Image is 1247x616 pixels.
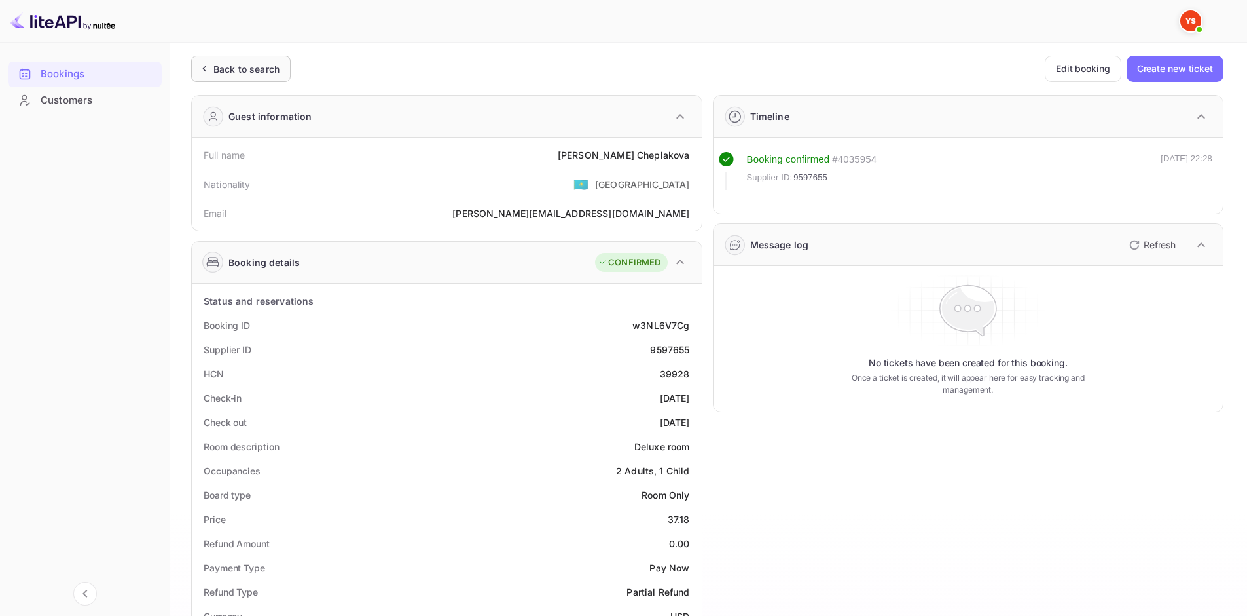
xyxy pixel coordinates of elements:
div: Email [204,206,226,220]
div: Refund Type [204,585,258,599]
div: Guest information [228,109,312,123]
div: Timeline [750,109,789,123]
div: 9597655 [650,343,689,356]
div: CONFIRMED [598,256,660,269]
div: [PERSON_NAME] Cheplakova [558,148,690,162]
div: Board type [204,488,251,502]
div: w3NL6V7Cg [632,318,689,332]
div: Booking confirmed [747,152,830,167]
div: [DATE] 22:28 [1161,152,1212,190]
div: Booking ID [204,318,250,332]
div: [DATE] [660,415,690,429]
div: [DATE] [660,391,690,405]
div: # 4035954 [832,152,877,167]
a: Customers [8,88,162,112]
div: 39928 [660,367,690,381]
div: Customers [8,88,162,113]
div: Booking details [228,256,300,269]
div: HCN [204,367,224,381]
div: [PERSON_NAME][EMAIL_ADDRESS][DOMAIN_NAME] [452,206,689,220]
span: United States [573,172,588,196]
div: Nationality [204,178,251,191]
div: Partial Refund [626,585,689,599]
button: Collapse navigation [73,582,97,606]
p: No tickets have been created for this booking. [869,356,1068,370]
div: Check-in [204,391,242,405]
div: Payment Type [204,561,265,575]
div: Deluxe room [634,440,690,453]
span: Supplier ID: [747,171,793,184]
button: Edit booking [1045,56,1121,82]
div: Check out [204,415,247,429]
div: Back to search [213,62,280,76]
div: 37.18 [668,512,690,526]
button: Create new ticket [1127,56,1223,82]
div: Bookings [8,62,162,87]
span: 9597655 [793,171,827,184]
div: Pay Now [649,561,689,575]
button: Refresh [1121,235,1181,256]
div: Supplier ID [204,343,251,356]
div: Refund Amount [204,537,270,550]
div: Room Only [642,488,689,502]
div: Status and reservations [204,294,314,308]
div: Bookings [41,67,155,82]
div: 2 Adults, 1 Child [616,464,690,478]
img: LiteAPI logo [10,10,115,31]
div: Room description [204,440,279,453]
img: Yandex Support [1180,10,1201,31]
p: Once a ticket is created, it will appear here for easy tracking and management. [831,372,1105,396]
div: Occupancies [204,464,261,478]
div: [GEOGRAPHIC_DATA] [595,178,690,191]
p: Refresh [1144,238,1176,252]
div: Price [204,512,226,526]
div: Message log [750,238,809,252]
div: 0.00 [669,537,690,550]
a: Bookings [8,62,162,86]
div: Full name [204,148,245,162]
div: Customers [41,93,155,108]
